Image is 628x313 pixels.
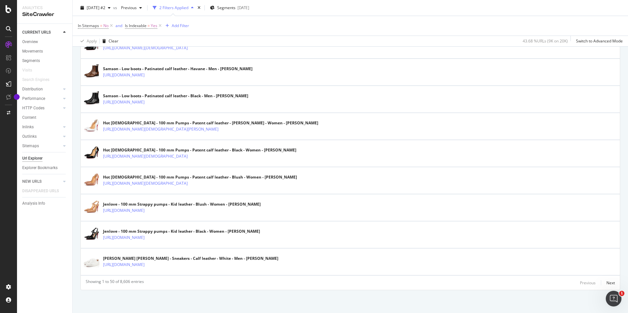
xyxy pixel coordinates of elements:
div: Add Filter [172,23,189,28]
div: Jenlove - 100 mm Strappy pumps - Kid leather - Blush - Women - [PERSON_NAME] [103,201,261,207]
div: Hot [DEMOGRAPHIC_DATA] - 100 mm Pumps - Patent calf leather - Blush - Women - [PERSON_NAME] [103,174,297,180]
a: [URL][DOMAIN_NAME] [103,207,145,214]
a: Performance [22,95,61,102]
div: SiteCrawler [22,11,67,18]
a: [URL][DOMAIN_NAME][DEMOGRAPHIC_DATA][PERSON_NAME] [103,126,218,133]
a: HTTP Codes [22,105,61,112]
a: [URL][DOMAIN_NAME] [103,72,145,78]
div: Content [22,114,36,121]
button: Switch to Advanced Mode [573,36,623,46]
span: 2025 Aug. 27th #2 [87,5,105,10]
a: [URL][DOMAIN_NAME] [103,234,145,241]
a: [URL][DOMAIN_NAME][DEMOGRAPHIC_DATA] [103,180,188,187]
span: Is Indexable [125,23,147,28]
div: [PERSON_NAME] [PERSON_NAME] - Sneakers - Calf leather - White - Men - [PERSON_NAME] [103,256,278,261]
div: Jenlove - 100 mm Strappy pumps - Kid leather - Black - Women - [PERSON_NAME] [103,228,260,234]
button: and [115,23,122,29]
div: DISAPPEARED URLS [22,188,59,195]
div: 2 Filters Applied [159,5,188,10]
button: Add Filter [163,22,189,30]
div: Url Explorer [22,155,43,162]
span: In Sitemaps [78,23,99,28]
img: main image [83,118,100,134]
div: Samson - Low boots - Patinated calf leather - Havane - Men - [PERSON_NAME] [103,66,253,72]
span: Previous [118,5,137,10]
a: Movements [22,48,68,55]
div: Distribution [22,86,43,93]
button: Clear [100,36,118,46]
div: Overview [22,39,38,45]
button: Apply [78,36,97,46]
div: Hot [DEMOGRAPHIC_DATA] - 100 mm Pumps - Patent calf leather - Black - Women - [PERSON_NAME] [103,147,296,153]
div: Search Engines [22,76,49,83]
a: Outlinks [22,133,61,140]
div: Samson - Low boots - Patinated calf leather - Black - Men - [PERSON_NAME] [103,93,248,99]
img: main image [83,145,100,162]
span: Yes [151,21,157,30]
span: = [148,23,150,28]
button: Previous [118,3,145,13]
span: Segments [217,5,235,10]
button: Next [606,279,615,287]
div: Next [606,280,615,286]
a: Segments [22,57,68,64]
div: HTTP Codes [22,105,44,112]
a: Url Explorer [22,155,68,162]
a: [URL][DOMAIN_NAME][DEMOGRAPHIC_DATA] [103,153,188,160]
img: main image [83,227,100,243]
div: 43.68 % URLs ( 9K on 20K ) [523,38,568,44]
span: 1 [619,291,624,296]
div: NEW URLS [22,178,42,185]
button: Segments[DATE] [207,3,252,13]
div: Explorer Bookmarks [22,164,58,171]
div: Segments [22,57,40,64]
button: Previous [580,279,596,287]
div: Visits [22,67,32,74]
a: NEW URLS [22,178,61,185]
img: main image [83,172,100,189]
a: Search Engines [22,76,56,83]
div: and [115,23,122,28]
a: Inlinks [22,124,61,131]
span: = [100,23,102,28]
div: Analysis Info [22,200,45,207]
div: Sitemaps [22,143,39,149]
div: CURRENT URLS [22,29,51,36]
a: Visits [22,67,39,74]
div: Tooltip anchor [14,94,20,100]
a: Analysis Info [22,200,68,207]
a: Distribution [22,86,61,93]
div: Previous [580,280,596,286]
div: [DATE] [237,5,249,10]
a: [URL][DOMAIN_NAME][DEMOGRAPHIC_DATA] [103,45,188,51]
div: Inlinks [22,124,34,131]
div: Performance [22,95,45,102]
button: 2 Filters Applied [150,3,196,13]
a: DISAPPEARED URLS [22,188,65,195]
div: Outlinks [22,133,37,140]
img: main image [83,199,100,216]
div: times [196,5,202,11]
a: Content [22,114,68,121]
a: Explorer Bookmarks [22,164,68,171]
img: main image [83,64,100,80]
a: [URL][DOMAIN_NAME] [103,99,145,105]
a: Overview [22,39,68,45]
div: Movements [22,48,43,55]
div: Hot [DEMOGRAPHIC_DATA] - 100 mm Pumps - Patent calf leather - [PERSON_NAME] - Women - [PERSON_NAME] [103,120,318,126]
iframe: Intercom live chat [606,291,621,306]
a: [URL][DOMAIN_NAME] [103,261,145,268]
div: Apply [87,38,97,44]
div: Analytics [22,5,67,11]
a: CURRENT URLS [22,29,61,36]
div: Clear [109,38,118,44]
img: main image [83,91,100,107]
img: main image [83,254,100,270]
span: vs [113,5,118,10]
div: Switch to Advanced Mode [576,38,623,44]
span: No [103,21,109,30]
a: Sitemaps [22,143,61,149]
div: Showing 1 to 50 of 8,606 entries [86,279,144,287]
button: [DATE] #2 [78,3,113,13]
